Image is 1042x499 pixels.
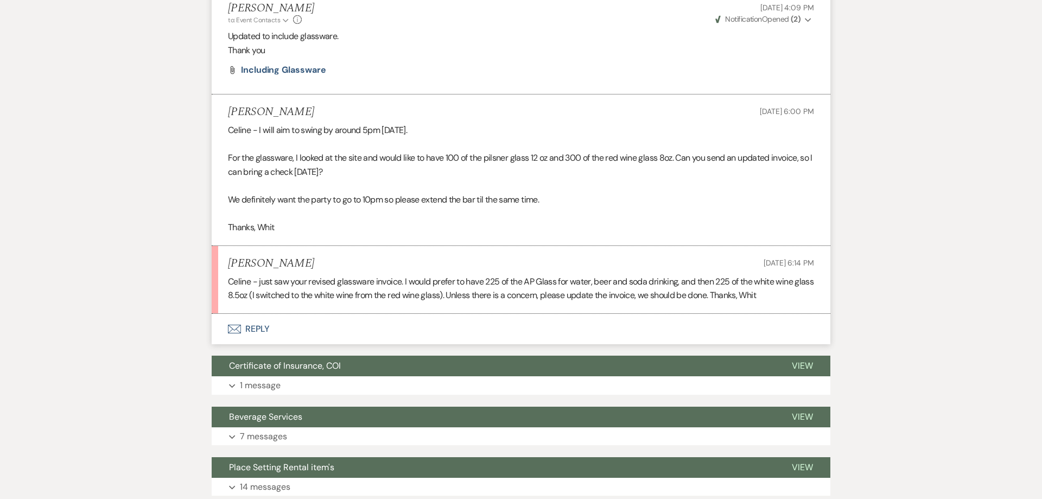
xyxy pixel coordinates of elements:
button: 7 messages [212,427,830,446]
button: Place Setting Rental item's [212,457,774,478]
span: View [792,462,813,473]
strong: ( 2 ) [791,14,800,24]
button: View [774,407,830,427]
button: View [774,356,830,376]
h5: [PERSON_NAME] [228,257,314,270]
h5: [PERSON_NAME] [228,2,314,15]
span: Notification [725,14,761,24]
span: [DATE] 4:09 PM [760,3,814,12]
p: 14 messages [240,480,290,494]
span: Beverage Services [229,411,302,422]
p: 7 messages [240,429,287,444]
span: View [792,411,813,422]
span: Including Glassware [241,64,326,75]
div: Celine - I will aim to swing by around 5pm [DATE]. For the glassware, I looked at the site and wo... [228,123,814,235]
span: Place Setting Rental item's [229,462,334,473]
button: Certificate of Insurance, COI [212,356,774,376]
button: Reply [212,314,830,344]
button: 1 message [212,376,830,395]
span: to: Event Contacts [228,16,280,24]
button: 14 messages [212,478,830,496]
button: NotificationOpened (2) [714,14,814,25]
button: Beverage Services [212,407,774,427]
span: [DATE] 6:14 PM [764,258,814,268]
button: to: Event Contacts [228,15,290,25]
h5: [PERSON_NAME] [228,105,314,119]
div: Celine - just saw your revised glassware invoice. I would prefer to have 225 of the AP Glass for ... [228,275,814,302]
a: Including Glassware [241,66,326,74]
span: Opened [715,14,800,24]
p: 1 message [240,378,281,393]
span: [DATE] 6:00 PM [760,106,814,116]
button: View [774,457,830,478]
p: Updated to include glassware. [228,29,814,43]
span: Certificate of Insurance, COI [229,360,341,371]
span: View [792,360,813,371]
p: Thank you [228,43,814,58]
